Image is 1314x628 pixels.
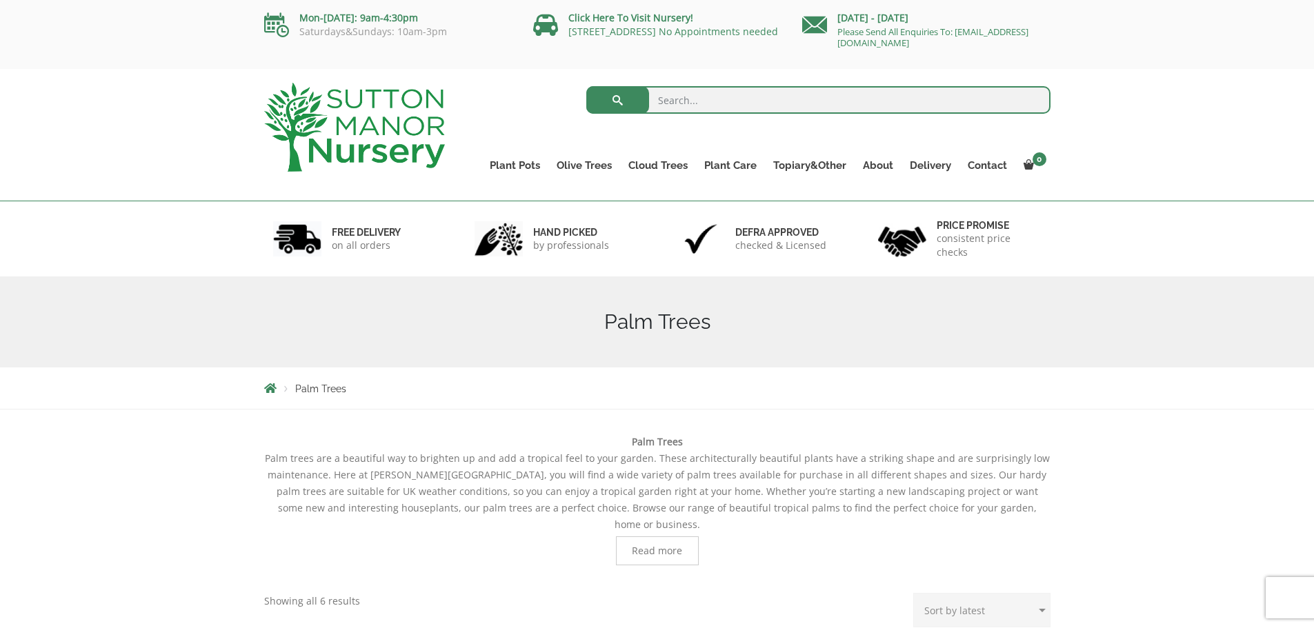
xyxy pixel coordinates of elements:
p: Saturdays&Sundays: 10am-3pm [264,26,512,37]
a: Contact [959,156,1015,175]
h6: hand picked [533,226,609,239]
span: 0 [1033,152,1046,166]
img: 4.jpg [878,218,926,260]
a: Click Here To Visit Nursery! [568,11,693,24]
a: Plant Care [696,156,765,175]
a: Olive Trees [548,156,620,175]
p: checked & Licensed [735,239,826,252]
p: consistent price checks [937,232,1042,259]
img: 1.jpg [273,221,321,256]
a: About [855,156,902,175]
a: [STREET_ADDRESS] No Appointments needed [568,25,778,38]
h6: Defra approved [735,226,826,239]
nav: Breadcrumbs [264,383,1051,394]
a: Topiary&Other [765,156,855,175]
select: Shop order [913,593,1051,627]
a: Please Send All Enquiries To: [EMAIL_ADDRESS][DOMAIN_NAME] [837,26,1028,49]
a: Delivery [902,156,959,175]
p: Mon-[DATE]: 9am-4:30pm [264,10,512,26]
h6: Price promise [937,219,1042,232]
p: on all orders [332,239,401,252]
a: 0 [1015,156,1051,175]
h6: FREE DELIVERY [332,226,401,239]
a: Cloud Trees [620,156,696,175]
img: logo [264,83,445,172]
img: 2.jpg [475,221,523,256]
span: Palm Trees [295,383,346,394]
img: 3.jpg [677,221,725,256]
input: Search... [586,86,1051,114]
p: by professionals [533,239,609,252]
b: Palm Trees [632,435,683,448]
div: Palm trees are a beautiful way to brighten up and add a tropical feel to your garden. These archi... [264,434,1051,565]
a: Plant Pots [481,156,548,175]
p: Showing all 6 results [264,593,360,609]
span: Read more [632,546,682,556]
p: [DATE] - [DATE] [802,10,1051,26]
h1: Palm Trees [264,310,1051,334]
